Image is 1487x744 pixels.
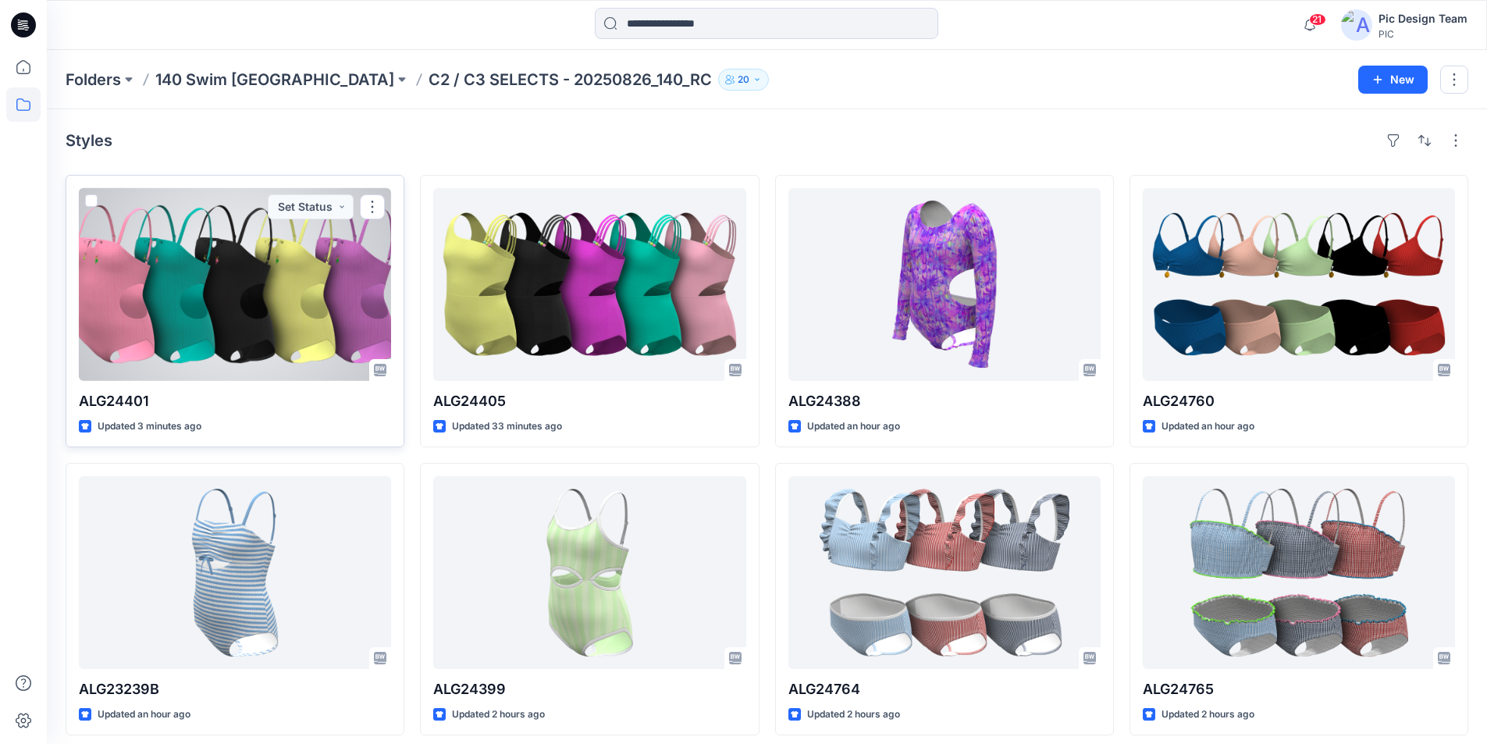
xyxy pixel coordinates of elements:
[1161,418,1254,435] p: Updated an hour ago
[1143,390,1455,412] p: ALG24760
[788,390,1101,412] p: ALG24388
[788,476,1101,669] a: ALG24764
[1378,28,1467,40] div: PIC
[1309,13,1326,26] span: 21
[1358,66,1428,94] button: New
[79,390,391,412] p: ALG24401
[98,707,190,723] p: Updated an hour ago
[718,69,769,91] button: 20
[738,71,749,88] p: 20
[155,69,394,91] a: 140 Swim [GEOGRAPHIC_DATA]
[788,678,1101,700] p: ALG24764
[79,476,391,669] a: ALG23239B
[433,390,745,412] p: ALG24405
[807,707,900,723] p: Updated 2 hours ago
[66,131,112,150] h4: Styles
[433,476,745,669] a: ALG24399
[1143,476,1455,669] a: ALG24765
[788,188,1101,381] a: ALG24388
[1143,678,1455,700] p: ALG24765
[1378,9,1467,28] div: Pic Design Team
[429,69,712,91] p: C2 / C3 SELECTS - 20250826_140_RC
[1341,9,1372,41] img: avatar
[79,678,391,700] p: ALG23239B
[1143,188,1455,381] a: ALG24760
[98,418,201,435] p: Updated 3 minutes ago
[807,418,900,435] p: Updated an hour ago
[433,678,745,700] p: ALG24399
[433,188,745,381] a: ALG24405
[79,188,391,381] a: ALG24401
[1161,707,1254,723] p: Updated 2 hours ago
[66,69,121,91] a: Folders
[452,707,545,723] p: Updated 2 hours ago
[452,418,562,435] p: Updated 33 minutes ago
